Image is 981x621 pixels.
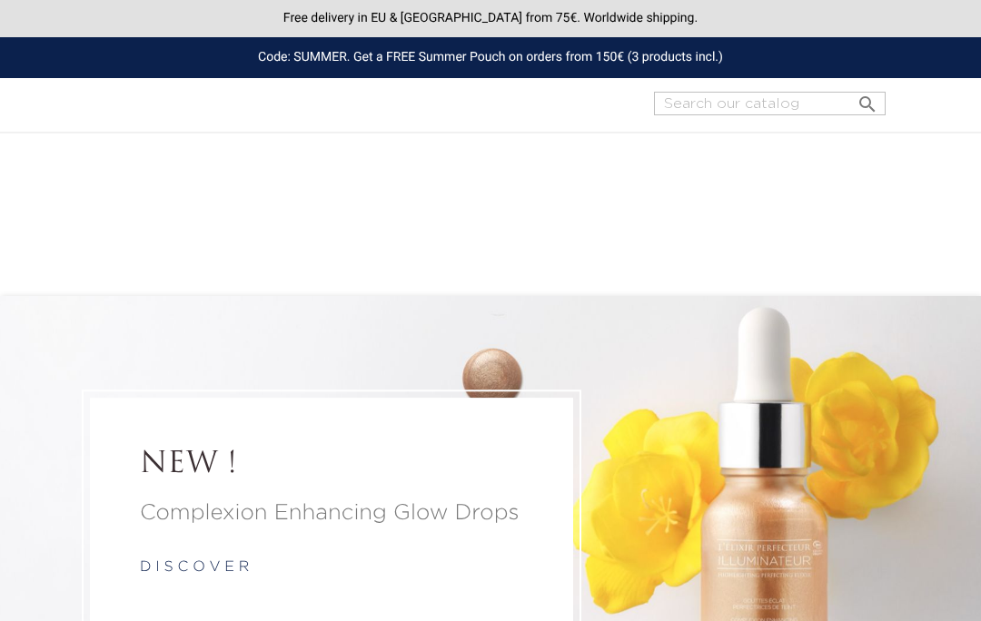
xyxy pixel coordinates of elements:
a: d i s c o v e r [140,560,249,575]
a: Complexion Enhancing Glow Drops [140,497,523,529]
a: NEW ! [140,448,523,483]
i:  [857,88,878,110]
button:  [851,86,884,111]
input: Search [654,92,886,115]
